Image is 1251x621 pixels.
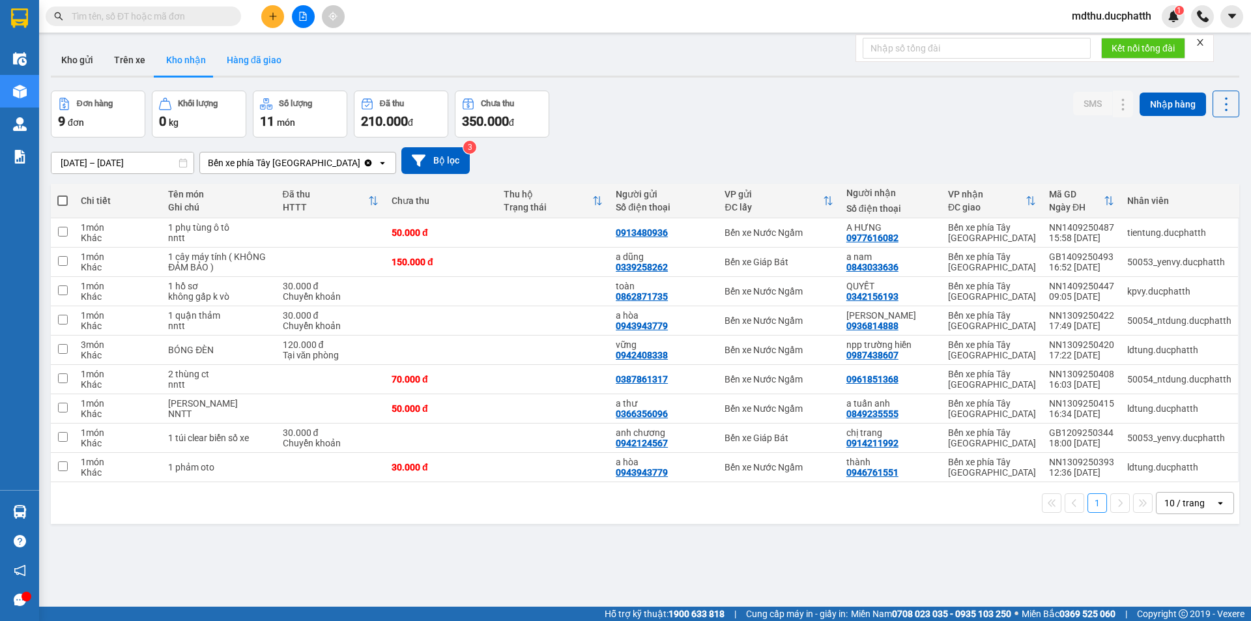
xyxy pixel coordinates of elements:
[1014,611,1018,616] span: ⚪️
[1022,607,1115,621] span: Miền Bắc
[948,398,1036,419] div: Bến xe phía Tây [GEOGRAPHIC_DATA]
[81,281,155,291] div: 1 món
[1127,462,1231,472] div: ldtung.ducphatth
[1127,227,1231,238] div: tientung.ducphatth
[392,257,491,267] div: 150.000 đ
[725,257,833,267] div: Bến xe Giáp Bát
[168,345,269,355] div: BÓNG ĐÈN
[455,91,549,137] button: Chưa thu350.000đ
[1127,433,1231,443] div: 50053_yenvy.ducphatth
[746,607,848,621] span: Cung cấp máy in - giấy in:
[846,188,935,198] div: Người nhận
[81,291,155,302] div: Khác
[81,350,155,360] div: Khác
[168,369,269,379] div: 2 thùng ct
[1049,467,1114,478] div: 12:36 [DATE]
[1059,609,1115,619] strong: 0369 525 060
[725,227,833,238] div: Bến xe Nước Ngầm
[14,594,26,606] span: message
[81,369,155,379] div: 1 món
[616,227,668,238] div: 0913480936
[846,350,899,360] div: 0987438607
[392,462,491,472] div: 30.000 đ
[1179,609,1188,618] span: copyright
[328,12,338,21] span: aim
[168,291,269,302] div: không gấp k vò
[1127,345,1231,355] div: ldtung.ducphatth
[948,252,1036,272] div: Bến xe phía Tây [GEOGRAPHIC_DATA]
[1127,374,1231,384] div: 50054_ntdung.ducphatth
[1049,233,1114,243] div: 15:58 [DATE]
[846,438,899,448] div: 0914211992
[81,339,155,350] div: 3 món
[463,141,476,154] sup: 3
[51,91,145,137] button: Đơn hàng9đơn
[1127,315,1231,326] div: 50054_ntdung.ducphatth
[168,233,269,243] div: nntt
[616,321,668,331] div: 0943943779
[725,403,833,414] div: Bến xe Nước Ngầm
[1127,257,1231,267] div: 50053_yenvy.ducphatth
[1049,339,1114,350] div: NN1309250420
[725,202,822,212] div: ĐC lấy
[283,189,368,199] div: Đã thu
[892,609,1011,619] strong: 0708 023 035 - 0935 103 250
[283,310,379,321] div: 30.000 đ
[168,202,269,212] div: Ghi chú
[1049,202,1104,212] div: Ngày ĐH
[616,202,712,212] div: Số điện thoại
[616,409,668,419] div: 0366356096
[1049,321,1114,331] div: 17:49 [DATE]
[1197,10,1209,22] img: phone-icon
[261,5,284,28] button: plus
[497,184,609,218] th: Toggle SortBy
[81,427,155,438] div: 1 món
[1049,369,1114,379] div: NN1309250408
[1049,398,1114,409] div: NN1309250415
[504,202,592,212] div: Trạng thái
[1061,8,1162,24] span: mdthu.ducphatth
[54,12,63,21] span: search
[168,252,269,272] div: 1 cây máy tính ( KHÔNG ĐẢM BẢO )
[1164,497,1205,510] div: 10 / trang
[1042,184,1121,218] th: Toggle SortBy
[354,91,448,137] button: Đã thu210.000đ
[168,409,269,419] div: NNTT
[363,158,373,168] svg: Clear value
[725,462,833,472] div: Bến xe Nước Ngầm
[718,184,839,218] th: Toggle SortBy
[362,156,363,169] input: Selected Bến xe phía Tây Thanh Hóa.
[846,310,935,321] div: phi vũ
[948,369,1036,390] div: Bến xe phía Tây [GEOGRAPHIC_DATA]
[948,457,1036,478] div: Bến xe phía Tây [GEOGRAPHIC_DATA]
[948,339,1036,360] div: Bến xe phía Tây [GEOGRAPHIC_DATA]
[168,222,269,233] div: 1 phụ tùng ô tô
[260,113,274,129] span: 11
[1220,5,1243,28] button: caret-down
[298,12,308,21] span: file-add
[168,281,269,291] div: 1 hồ sơ
[616,189,712,199] div: Người gửi
[81,409,155,419] div: Khác
[81,310,155,321] div: 1 món
[81,233,155,243] div: Khác
[72,9,225,23] input: Tìm tên, số ĐT hoặc mã đơn
[669,609,725,619] strong: 1900 633 818
[725,345,833,355] div: Bến xe Nước Ngầm
[1215,498,1226,508] svg: open
[152,91,246,137] button: Khối lượng0kg
[616,374,668,384] div: 0387861317
[1049,379,1114,390] div: 16:03 [DATE]
[13,52,27,66] img: warehouse-icon
[216,44,292,76] button: Hàng đã giao
[81,262,155,272] div: Khác
[81,457,155,467] div: 1 món
[725,189,822,199] div: VP gửi
[1049,262,1114,272] div: 16:52 [DATE]
[616,438,668,448] div: 0942124567
[1226,10,1238,22] span: caret-down
[948,202,1026,212] div: ĐC giao
[1101,38,1185,59] button: Kết nối tổng đài
[1049,189,1104,199] div: Mã GD
[846,203,935,214] div: Số điện thoại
